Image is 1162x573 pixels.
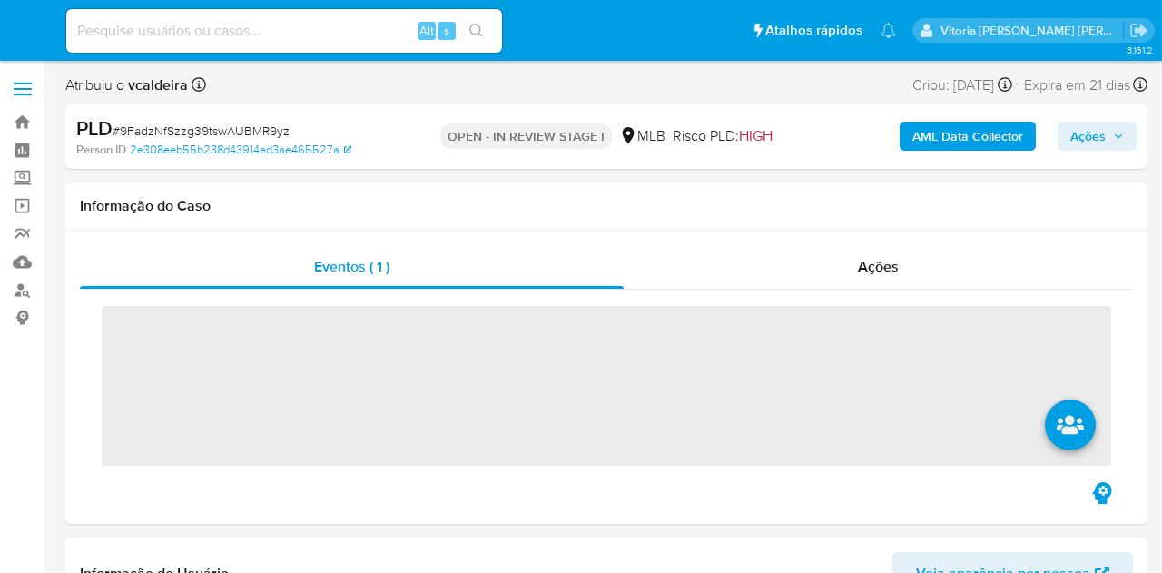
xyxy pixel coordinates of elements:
span: Ações [858,256,899,277]
a: Notificações [881,23,896,38]
span: Risco PLD: [673,126,773,146]
div: Criou: [DATE] [912,73,1012,97]
span: HIGH [739,125,773,146]
span: ‌ [102,306,1111,466]
span: Atribuiu o [65,75,188,95]
span: s [444,22,449,39]
input: Pesquise usuários ou casos... [66,19,502,43]
button: AML Data Collector [900,122,1036,151]
button: search-icon [458,18,495,44]
a: 2e308eeb55b238d43914ed3ae465527a [130,142,351,158]
h1: Informação do Caso [80,197,1133,215]
span: Eventos ( 1 ) [314,256,389,277]
b: PLD [76,114,113,143]
p: vitoria.caldeira@mercadolivre.com [940,22,1124,39]
span: Alt [419,22,434,39]
span: # 9FadzNfSzzg39tswAUBMR9yz [113,122,290,140]
a: Sair [1129,21,1148,40]
div: MLB [619,126,665,146]
button: Ações [1058,122,1137,151]
span: - [1016,73,1020,97]
span: Atalhos rápidos [765,21,862,40]
p: OPEN - IN REVIEW STAGE I [440,123,612,149]
span: Ações [1070,122,1106,151]
span: Expira em 21 dias [1024,75,1130,95]
b: vcaldeira [124,74,188,95]
b: Person ID [76,142,126,158]
b: AML Data Collector [912,122,1023,151]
